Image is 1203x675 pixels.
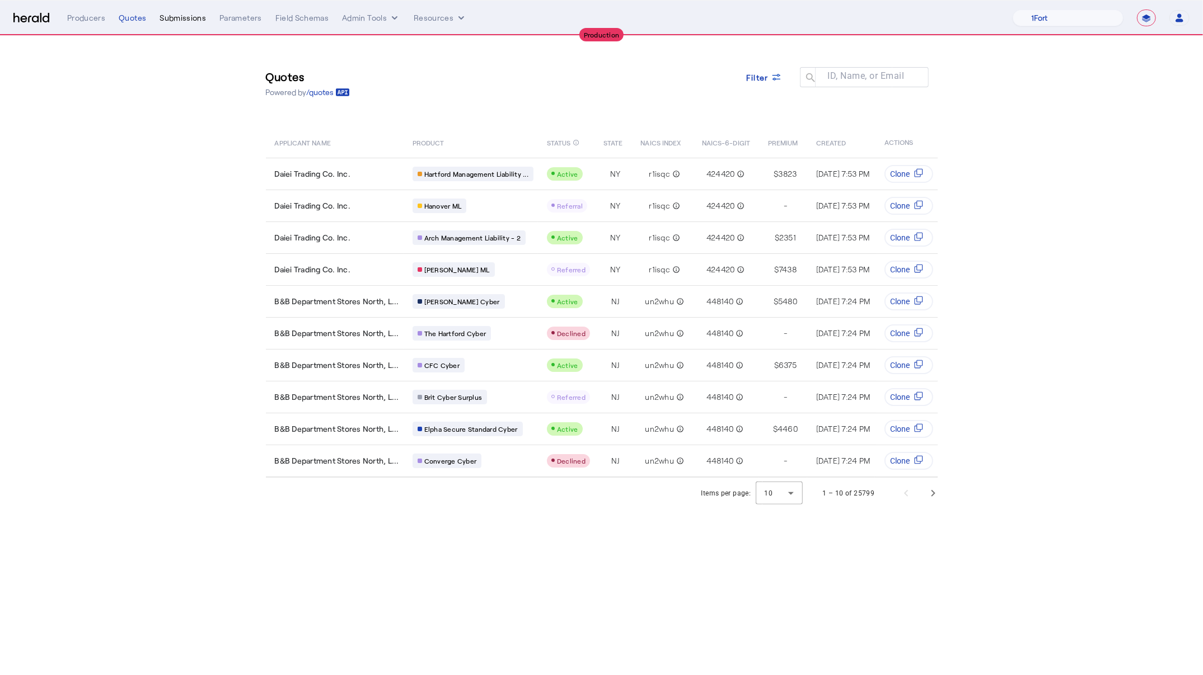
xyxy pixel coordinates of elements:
span: - [784,328,787,339]
button: Clone [884,420,933,438]
span: Clone [890,200,910,211]
span: Declined [557,457,586,465]
span: [DATE] 7:24 PM [816,424,870,433]
span: 424420 [706,168,735,180]
span: Elpha Secure Standard Cyber [424,424,518,433]
span: NAICS-6-DIGIT [702,136,750,148]
mat-icon: info_outline [733,455,743,466]
span: Referred [557,393,586,401]
span: NJ [611,328,620,339]
button: internal dropdown menu [342,12,400,23]
span: NJ [611,455,620,466]
span: 448140 [706,455,734,466]
span: r1isqc [649,168,670,180]
span: Active [557,298,578,305]
span: [DATE] 7:53 PM [816,265,870,274]
span: Daiei Trading Co. Inc. [275,232,351,243]
span: [DATE] 7:24 PM [816,392,870,402]
span: Clone [890,232,910,243]
span: Brit Cyber Surplus [424,393,483,402]
span: [DATE] 7:53 PM [816,169,870,178]
span: un2whu [645,296,674,307]
span: Clone [890,168,910,180]
mat-icon: info_outline [573,136,580,149]
span: 448140 [706,360,734,371]
div: Submissions [160,12,206,23]
button: Clone [884,324,933,342]
span: NJ [611,423,620,435]
span: Clone [890,455,910,466]
span: r1isqc [649,232,670,243]
span: 6375 [779,360,797,371]
span: $ [775,232,779,243]
span: B&B Department Stores North, L... [275,455,399,466]
span: NJ [611,296,620,307]
span: Clone [890,296,910,307]
button: Clone [884,197,933,215]
span: Active [557,170,578,178]
span: Active [557,361,578,369]
span: NY [610,264,621,275]
span: $ [773,423,778,435]
div: 1 – 10 of 25799 [823,488,875,499]
button: Clone [884,452,933,470]
h3: Quotes [266,69,350,84]
span: - [784,391,787,403]
span: B&B Department Stores North, L... [275,328,399,339]
span: Declined [557,329,586,337]
mat-icon: info_outline [733,391,743,403]
mat-icon: info_outline [674,455,684,466]
span: $ [774,168,778,180]
span: NY [610,232,621,243]
span: CREATED [816,136,846,148]
div: Quotes [119,12,146,23]
span: Hanover ML [424,201,462,210]
span: 3823 [778,168,797,180]
span: un2whu [645,360,674,371]
a: /quotes [307,87,350,98]
span: Arch Management Liability - 2 [424,233,521,242]
mat-icon: info_outline [733,360,743,371]
span: [DATE] 7:24 PM [816,456,870,465]
span: CFC Cyber [424,361,460,370]
span: $ [774,264,779,275]
span: NJ [611,360,620,371]
span: 448140 [706,423,734,435]
mat-icon: info_outline [670,200,680,211]
mat-label: ID, Name, or Email [828,71,905,82]
span: [DATE] 7:53 PM [816,233,870,242]
button: Clone [884,356,933,374]
span: NJ [611,391,620,403]
span: 7438 [779,264,797,275]
mat-icon: info_outline [734,168,745,180]
div: Production [579,28,624,41]
img: Herald Logo [13,13,49,23]
mat-icon: search [800,72,819,86]
span: 448140 [706,296,734,307]
span: - [784,200,787,211]
span: [DATE] 7:53 PM [816,201,870,210]
span: B&B Department Stores North, L... [275,360,399,371]
span: [PERSON_NAME] Cyber [424,297,500,306]
span: 2351 [779,232,796,243]
span: Hartford Management Liability ... [424,169,528,178]
span: - [784,455,787,466]
button: Filter [737,67,791,87]
span: NAICS INDEX [640,136,681,148]
button: Clone [884,165,933,183]
span: r1isqc [649,200,670,211]
span: Active [557,234,578,242]
span: 5480 [778,296,797,307]
span: $ [774,360,779,371]
span: Clone [890,391,910,403]
mat-icon: info_outline [674,360,684,371]
span: 424420 [706,200,735,211]
span: [DATE] 7:24 PM [816,328,870,338]
span: 448140 [706,328,734,339]
span: r1isqc [649,264,670,275]
span: APPLICANT NAME [275,136,331,148]
span: NY [610,200,621,211]
div: Field Schemas [275,12,329,23]
span: Clone [890,423,910,435]
span: [DATE] 7:24 PM [816,296,870,306]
